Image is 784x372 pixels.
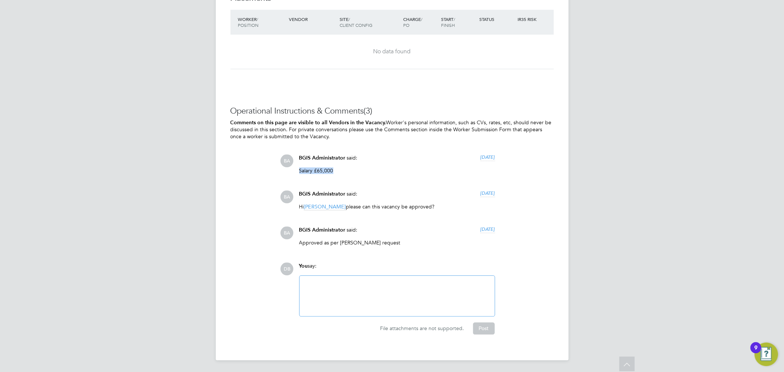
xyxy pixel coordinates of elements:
[340,16,372,28] span: / Client Config
[755,343,778,366] button: Open Resource Center, 9 new notifications
[347,226,358,233] span: said:
[473,322,495,334] button: Post
[299,155,346,161] span: BGIS Administrator
[281,226,294,239] span: BA
[380,325,464,332] span: File attachments are not supported.
[230,106,554,117] h3: Operational Instructions & Comments
[299,191,346,197] span: BGIS Administrator
[230,119,386,126] b: Comments on this page are visible to all Vendors in the Vacancy.
[480,154,495,160] span: [DATE]
[403,16,422,28] span: / PO
[299,167,495,174] p: Salary £65,000
[516,12,541,26] div: IR35 Risk
[401,12,440,32] div: Charge
[754,348,758,357] div: 9
[230,119,554,140] p: Worker's personal information, such as CVs, rates, etc, should never be discussed in this section...
[299,227,346,233] span: BGIS Administrator
[281,190,294,203] span: BA
[299,203,495,210] p: Hi please can this vacancy be approved?
[441,16,455,28] span: / Finish
[287,12,338,26] div: Vendor
[299,262,495,275] div: say:
[236,12,287,32] div: Worker
[238,16,259,28] span: / Position
[364,106,373,116] span: (3)
[347,154,358,161] span: said:
[299,239,495,246] p: Approved as per [PERSON_NAME] request
[281,154,294,167] span: BA
[480,226,495,232] span: [DATE]
[477,12,516,26] div: Status
[281,262,294,275] span: DB
[480,190,495,196] span: [DATE]
[347,190,358,197] span: said:
[299,263,308,269] span: You
[439,12,477,32] div: Start
[304,203,346,210] span: [PERSON_NAME]
[338,12,401,32] div: Site
[238,48,547,56] div: No data found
